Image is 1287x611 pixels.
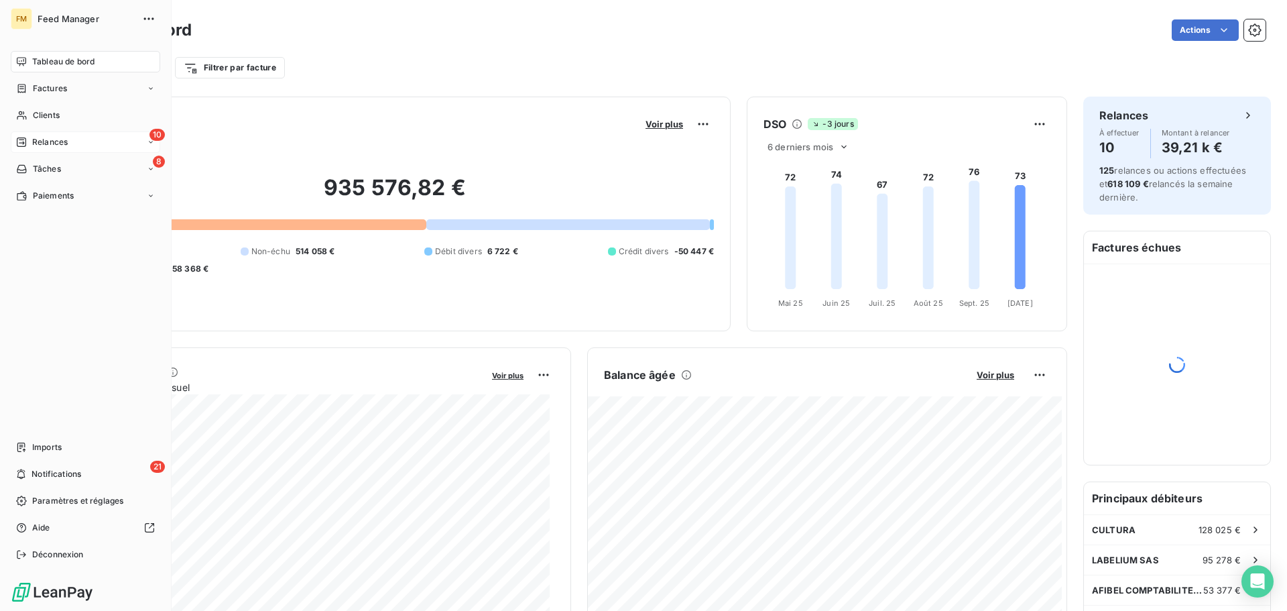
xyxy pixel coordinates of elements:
[150,461,165,473] span: 21
[492,371,524,380] span: Voir plus
[1162,129,1230,137] span: Montant à relancer
[32,549,84,561] span: Déconnexion
[646,119,683,129] span: Voir plus
[1099,165,1246,203] span: relances ou actions effectuées et relancés la semaine dernière.
[149,129,165,141] span: 10
[778,298,803,308] tspan: Mai 25
[641,118,687,130] button: Voir plus
[1203,555,1241,565] span: 95 278 €
[604,367,676,383] h6: Balance âgée
[768,142,833,152] span: 6 derniers mois
[1107,178,1148,189] span: 618 109 €
[1203,585,1241,596] span: 53 377 €
[1199,524,1241,535] span: 128 025 €
[959,298,989,308] tspan: Sept. 25
[1241,565,1274,598] div: Open Intercom Messenger
[763,116,786,132] h6: DSO
[1084,482,1270,514] h6: Principaux débiteurs
[1099,137,1140,158] h4: 10
[619,245,669,258] span: Crédit divers
[1092,555,1159,565] span: LABELIUM SAS
[32,522,50,534] span: Aide
[1099,107,1148,123] h6: Relances
[33,190,74,202] span: Paiements
[822,298,850,308] tspan: Juin 25
[1162,137,1230,158] h4: 39,21 k €
[11,8,32,30] div: FM
[296,245,334,258] span: 514 058 €
[38,13,134,24] span: Feed Manager
[1172,19,1239,41] button: Actions
[32,441,62,453] span: Imports
[1099,165,1114,176] span: 125
[869,298,896,308] tspan: Juil. 25
[1092,585,1203,596] span: AFIBEL COMPTABILITE FOURNISSEURS
[808,118,857,130] span: -3 jours
[977,370,1014,380] span: Voir plus
[487,245,518,258] span: 6 722 €
[1007,298,1033,308] tspan: [DATE]
[251,245,290,258] span: Non-échu
[175,57,285,78] button: Filtrer par facture
[33,82,67,95] span: Factures
[33,163,61,175] span: Tâches
[435,245,482,258] span: Débit divers
[1092,524,1136,535] span: CULTURA
[1084,231,1270,264] h6: Factures échues
[76,380,483,394] span: Chiffre d'affaires mensuel
[153,156,165,168] span: 8
[914,298,943,308] tspan: Août 25
[168,263,208,275] span: -58 368 €
[674,245,714,258] span: -50 447 €
[32,495,123,507] span: Paramètres et réglages
[488,369,528,381] button: Voir plus
[1099,129,1140,137] span: À effectuer
[32,56,95,68] span: Tableau de bord
[33,109,60,121] span: Clients
[76,174,714,215] h2: 935 576,82 €
[32,468,81,480] span: Notifications
[32,136,68,148] span: Relances
[11,517,160,539] a: Aide
[11,581,94,603] img: Logo LeanPay
[973,369,1018,381] button: Voir plus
